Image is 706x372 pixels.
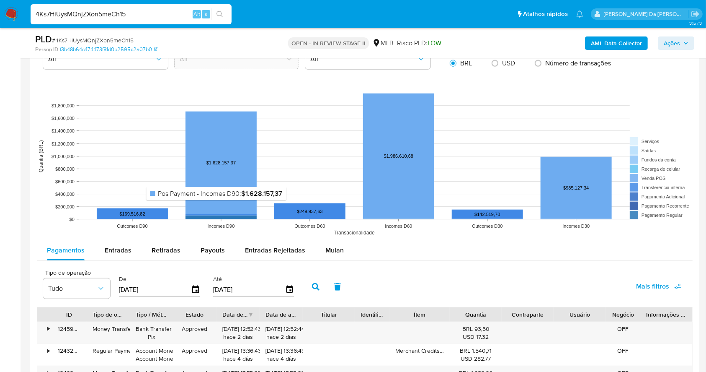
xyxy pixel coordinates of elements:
span: Ações [664,36,680,50]
span: Atalhos rápidos [523,10,568,18]
span: Alt [193,10,200,18]
span: Risco PLD: [397,39,441,48]
button: AML Data Collector [585,36,648,50]
a: Notificações [576,10,583,18]
b: Person ID [35,46,58,53]
span: LOW [428,38,441,48]
span: s [205,10,207,18]
input: Pesquise usuários ou casos... [31,9,232,20]
button: search-icon [211,8,228,20]
b: PLD [35,32,52,46]
div: MLB [372,39,394,48]
a: Sair [691,10,700,18]
button: Ações [658,36,694,50]
p: OPEN - IN REVIEW STAGE II [288,37,369,49]
a: f3b48b64c474473f81d0b2595c2a07b0 [60,46,157,53]
span: 3.157.3 [689,20,702,26]
p: patricia.varelo@mercadopago.com.br [604,10,688,18]
span: # 4Ks7HiUysMQnjZXon5meCh15 [52,36,134,44]
b: AML Data Collector [591,36,642,50]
